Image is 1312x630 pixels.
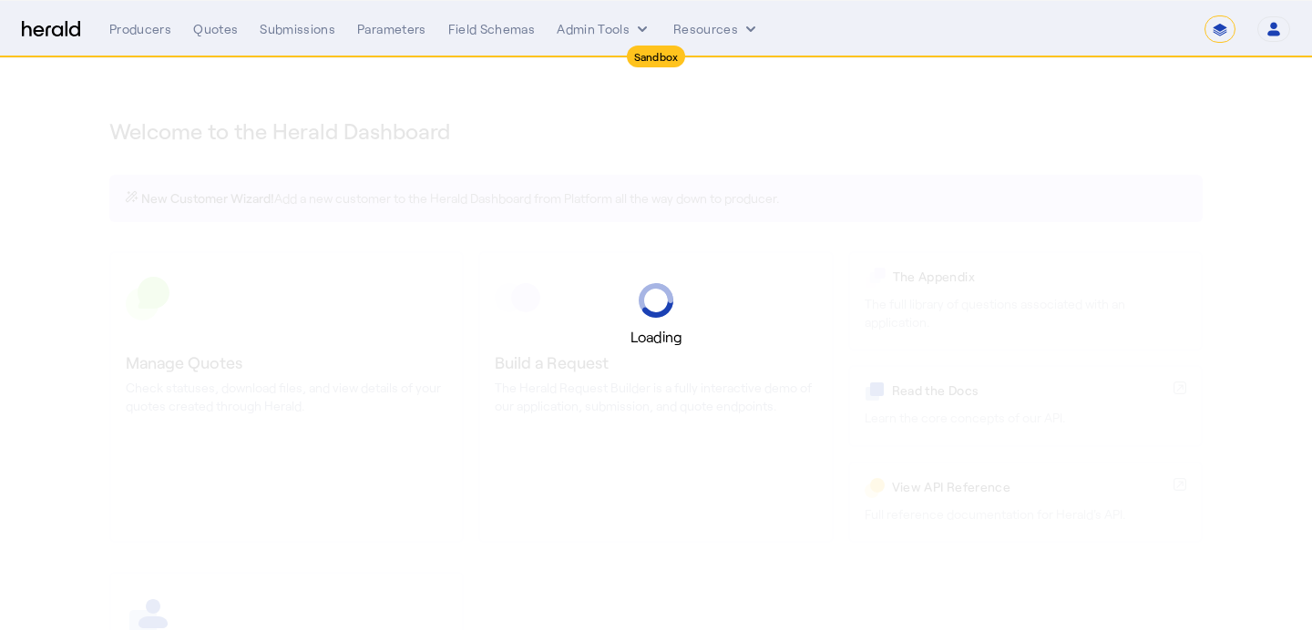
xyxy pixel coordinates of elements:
div: Submissions [260,20,335,38]
div: Producers [109,20,171,38]
div: Sandbox [627,46,686,67]
button: Resources dropdown menu [673,20,760,38]
img: Herald Logo [22,21,80,38]
div: Parameters [357,20,426,38]
button: internal dropdown menu [557,20,651,38]
div: Field Schemas [448,20,536,38]
div: Quotes [193,20,238,38]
